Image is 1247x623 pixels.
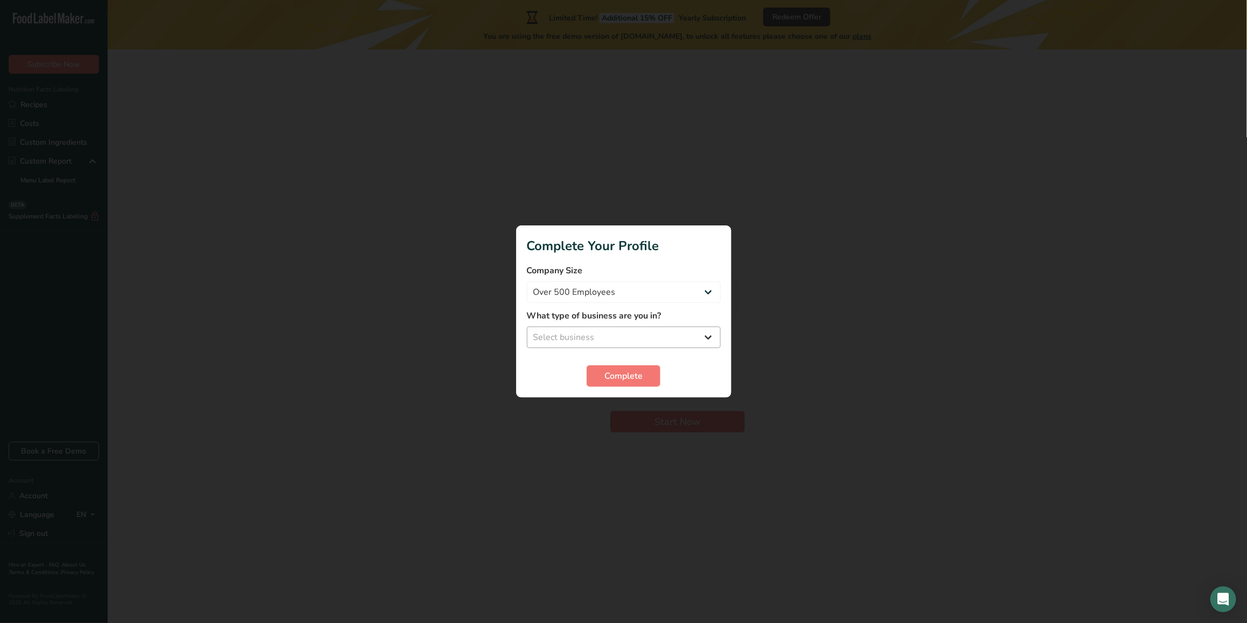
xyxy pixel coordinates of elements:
[604,370,643,383] span: Complete
[1210,586,1236,612] div: Open Intercom Messenger
[527,264,721,277] label: Company Size
[527,236,721,256] h1: Complete Your Profile
[587,365,660,387] button: Complete
[527,309,721,322] label: What type of business are you in?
